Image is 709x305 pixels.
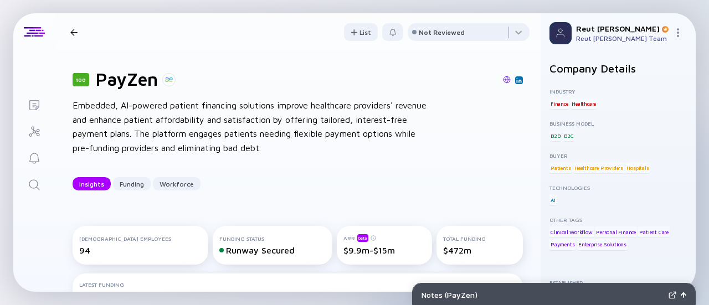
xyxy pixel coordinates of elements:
[219,235,325,242] div: Funding Status
[549,62,687,75] h2: Company Details
[549,130,561,141] div: B2B
[516,77,522,83] img: PayZen Linkedin Page
[576,24,669,33] div: Reut [PERSON_NAME]
[563,130,574,141] div: B2C
[503,76,511,84] img: PayZen Website
[357,234,368,242] div: beta
[549,216,687,223] div: Other Tags
[443,245,516,255] div: $472m
[549,120,687,127] div: Business Model
[73,177,111,190] button: Insights
[73,175,111,193] div: Insights
[422,290,664,299] div: Notes ( PayZen )
[573,162,624,173] div: Healthcare Providers
[153,177,201,190] button: Workforce
[96,69,158,90] h1: PayZen
[549,88,687,95] div: Industry
[344,24,378,41] div: List
[669,291,676,299] img: Expand Notes
[419,28,465,37] div: Not Reviewed
[549,162,572,173] div: Patients
[595,226,637,237] div: Personal Finance
[549,279,687,286] div: Established
[344,23,378,41] button: List
[549,226,594,237] div: Clinical Workflow
[343,245,425,255] div: $9.9m-$15m
[79,291,516,301] div: B-Round, $32m, [DATE]
[638,226,670,237] div: Patient Care
[13,117,55,144] a: Investor Map
[13,170,55,197] a: Search
[79,281,516,288] div: Latest Funding
[113,177,151,190] button: Funding
[571,98,597,109] div: Healthcare
[153,175,201,193] div: Workforce
[549,194,557,205] div: AI
[343,234,425,242] div: ARR
[549,22,572,44] img: Profile Picture
[549,184,687,191] div: Technologies
[79,245,202,255] div: 94
[73,73,89,86] div: 100
[13,144,55,170] a: Reminders
[549,152,687,159] div: Buyer
[73,99,427,155] div: Embedded, AI-powered patient financing solutions improve healthcare providers' revenue and enhanc...
[674,28,682,37] img: Menu
[113,175,151,193] div: Funding
[443,235,516,242] div: Total Funding
[219,245,325,255] div: Runway Secured
[13,91,55,117] a: Lists
[681,292,686,298] img: Open Notes
[549,98,569,109] div: Finance
[577,239,628,250] div: Enterprise Solutions
[576,34,669,43] div: Reut [PERSON_NAME] Team
[549,239,576,250] div: Payments
[625,162,650,173] div: Hospitals
[79,235,202,242] div: [DEMOGRAPHIC_DATA] Employees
